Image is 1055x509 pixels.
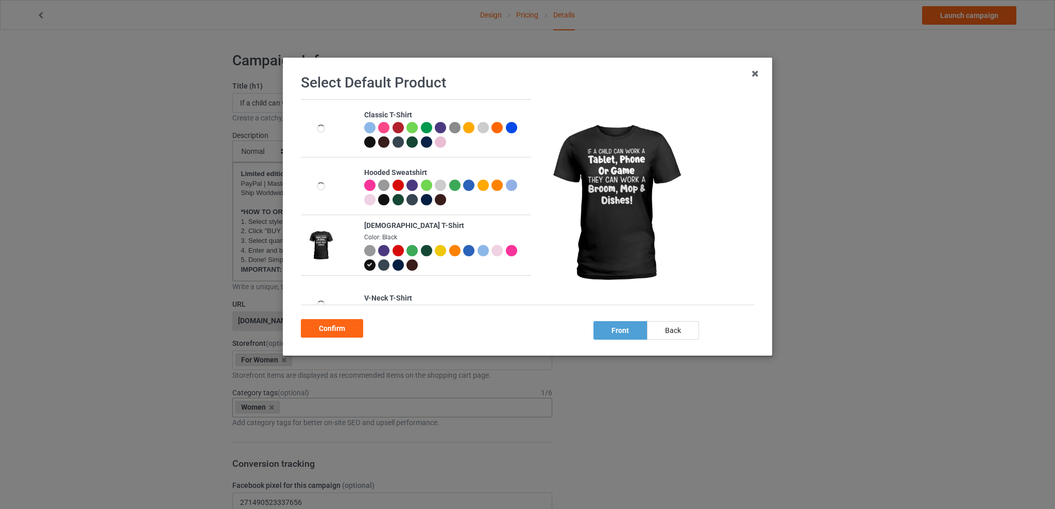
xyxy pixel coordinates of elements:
div: Classic T-Shirt [364,110,525,120]
div: Color: Black [364,233,525,242]
div: Confirm [301,319,363,338]
div: back [647,321,699,340]
div: [DEMOGRAPHIC_DATA] T-Shirt [364,221,525,231]
img: heather_texture.png [449,122,461,133]
div: Hooded Sweatshirt [364,168,525,178]
div: front [593,321,647,340]
div: V-Neck T-Shirt [364,293,525,304]
h1: Select Default Product [301,74,754,92]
